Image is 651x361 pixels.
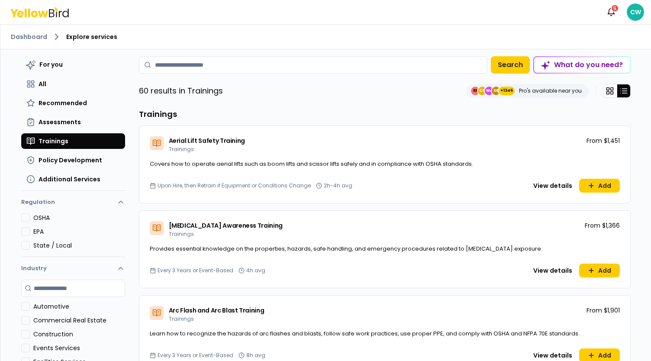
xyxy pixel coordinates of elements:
[21,133,125,149] button: Trainings
[528,179,577,193] button: View details
[33,213,125,222] label: OSHA
[534,57,630,73] div: What do you need?
[324,182,352,189] span: 2h-4h avg
[611,4,619,12] div: 5
[587,306,620,315] p: From $1,901
[158,352,233,359] span: Every 3 Years or Event-Based
[21,152,125,168] button: Policy Development
[169,136,245,145] span: Aerial Lift Safety Training
[246,352,265,359] span: 8h avg
[33,344,125,352] label: Events Services
[39,99,87,107] span: Recommended
[169,145,194,153] span: Trainings
[33,316,125,325] label: Commercial Real Estate
[21,213,125,257] div: Regulation
[500,87,513,95] span: +1346
[585,221,620,230] p: From $1,366
[485,87,493,95] span: MJ
[603,3,620,21] button: 5
[21,114,125,130] button: Assessments
[169,230,194,238] span: Trainings
[492,87,500,95] span: SE
[150,160,473,168] span: Covers how to operate aerial lifts such as boom lifts and scissor lifts safely and in compliance ...
[587,136,620,145] p: From $1,451
[33,227,125,236] label: EPA
[150,329,580,338] span: Learn how to recognize the hazards of arc flashes and blasts, follow safe work practices, use pro...
[39,60,63,69] span: For you
[579,264,620,277] button: Add
[139,108,631,120] h3: Trainings
[21,257,125,280] button: Industry
[21,194,125,213] button: Regulation
[21,76,125,92] button: All
[39,118,81,126] span: Assessments
[158,267,233,274] span: Every 3 Years or Event-Based
[150,245,542,253] span: Provides essential knowledge on the properties, hazards, safe handling, and emergency procedures ...
[33,330,125,338] label: Construction
[158,182,311,189] span: Upon Hire, then Retrain if Equipment or Conditions Change
[21,95,125,111] button: Recommended
[579,179,620,193] button: Add
[66,32,117,41] span: Explore services
[39,156,102,164] span: Policy Development
[39,175,100,184] span: Additional Services
[471,87,480,95] span: EE
[39,80,46,88] span: All
[169,306,264,315] span: Arc Flash and Arc Blast Training
[627,3,644,21] span: CW
[169,315,194,322] span: Trainings
[39,137,68,145] span: Trainings
[519,87,582,94] p: Pro's available near you
[21,171,125,187] button: Additional Services
[528,264,577,277] button: View details
[33,302,125,311] label: Automotive
[169,221,283,230] span: [MEDICAL_DATA] Awareness Training
[533,56,631,74] button: What do you need?
[11,32,641,42] nav: breadcrumb
[21,56,125,73] button: For you
[139,85,223,97] p: 60 results in Trainings
[11,32,47,41] a: Dashboard
[491,56,530,74] button: Search
[478,87,487,95] span: CE
[33,241,125,250] label: State / Local
[246,267,265,274] span: 4h avg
